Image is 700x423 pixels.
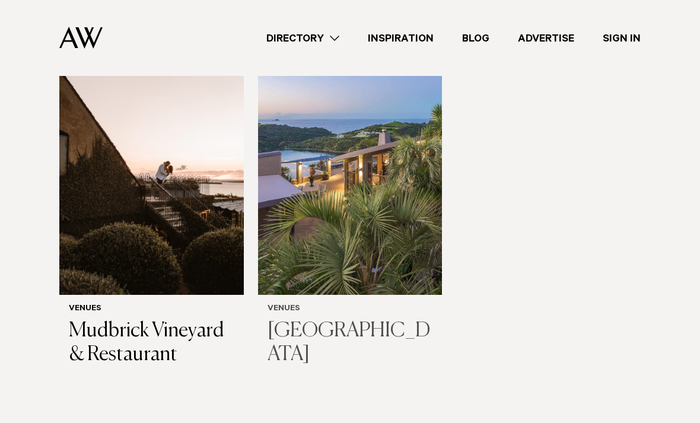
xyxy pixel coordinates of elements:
img: Auckland Weddings Logo [59,27,103,49]
h3: [GEOGRAPHIC_DATA] [268,319,433,368]
a: Auckland Weddings Venues | Mudbrick Vineyard & Restaurant Venues Mudbrick Vineyard & Restaurant [59,47,244,377]
h6: Venues [69,304,234,314]
img: Exterior view of Delamore Lodge on Waiheke Island [258,47,443,295]
a: Directory [252,30,354,46]
img: Auckland Weddings Venues | Mudbrick Vineyard & Restaurant [59,47,244,295]
a: Blog [448,30,504,46]
h6: Venues [268,304,433,314]
a: Inspiration [354,30,448,46]
h3: Mudbrick Vineyard & Restaurant [69,319,234,368]
a: Sign In [588,30,655,46]
a: Advertise [504,30,588,46]
a: Exterior view of Delamore Lodge on Waiheke Island Venues [GEOGRAPHIC_DATA] [258,47,443,377]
